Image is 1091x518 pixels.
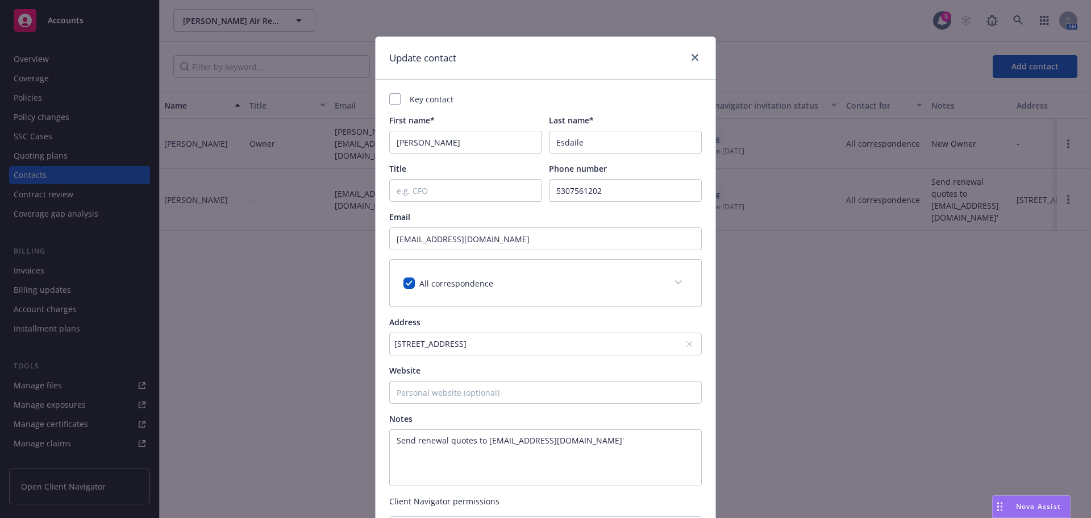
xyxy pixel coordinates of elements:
h1: Update contact [389,51,456,65]
div: Key contact [389,93,702,105]
span: First name* [389,115,435,126]
a: close [688,51,702,64]
span: All correspondence [419,278,493,289]
span: Nova Assist [1016,502,1061,511]
span: Phone number [549,163,607,174]
span: Address [389,317,420,328]
textarea: Send renewal quotes to [EMAIL_ADDRESS][DOMAIN_NAME]' [389,429,702,486]
input: Personal website (optional) [389,381,702,404]
button: Nova Assist [992,495,1071,518]
input: (xxx) xxx-xxx [549,179,702,202]
span: Title [389,163,406,174]
span: Last name* [549,115,594,126]
div: All correspondence [390,260,701,306]
input: example@email.com [389,227,702,250]
div: Drag to move [993,496,1007,517]
button: [STREET_ADDRESS] [389,333,702,355]
span: Email [389,212,410,222]
input: Last Name [549,131,702,154]
span: Website [389,365,420,376]
div: [STREET_ADDRESS] [394,338,685,350]
input: e.g. CFO [389,179,542,202]
span: Client Navigator permissions [389,495,702,507]
input: First Name [389,131,542,154]
span: Notes [389,413,413,424]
